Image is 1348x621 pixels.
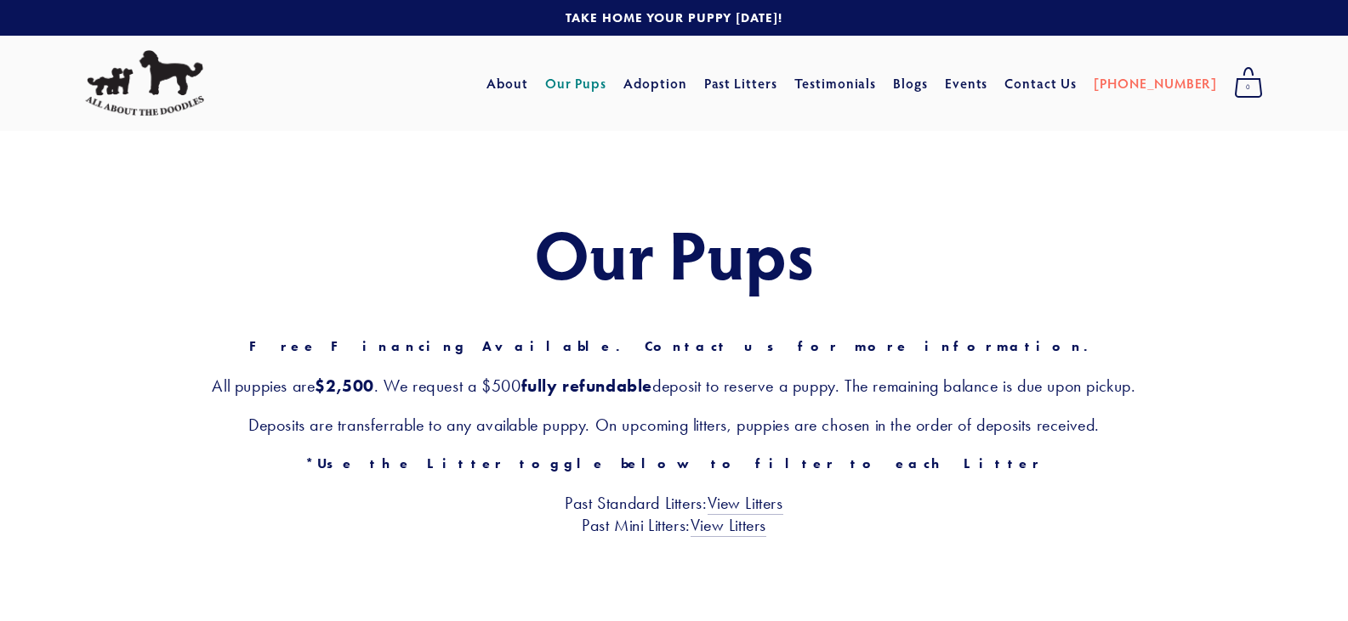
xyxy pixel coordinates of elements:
[545,68,607,99] a: Our Pups
[85,216,1263,291] h1: Our Pups
[1226,62,1271,104] a: 0 items in cart
[1004,68,1077,99] a: Contact Us
[1234,76,1263,99] span: 0
[623,68,687,99] a: Adoption
[1094,68,1217,99] a: [PHONE_NUMBER]
[315,375,374,396] strong: $2,500
[305,455,1043,471] strong: *Use the Litter toggle below to filter to each Litter
[794,68,877,99] a: Testimonials
[85,50,204,116] img: All About The Doodles
[85,414,1263,436] h3: Deposits are transferrable to any available puppy. On upcoming litters, puppies are chosen in the...
[249,338,1099,354] strong: Free Financing Available. Contact us for more information.
[85,375,1263,397] h3: All puppies are . We request a $500 deposit to reserve a puppy. The remaining balance is due upon...
[85,492,1263,536] h3: Past Standard Litters: Past Mini Litters:
[945,68,988,99] a: Events
[691,515,766,537] a: View Litters
[521,375,653,396] strong: fully refundable
[704,74,778,92] a: Past Litters
[708,493,783,515] a: View Litters
[893,68,928,99] a: Blogs
[486,68,528,99] a: About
